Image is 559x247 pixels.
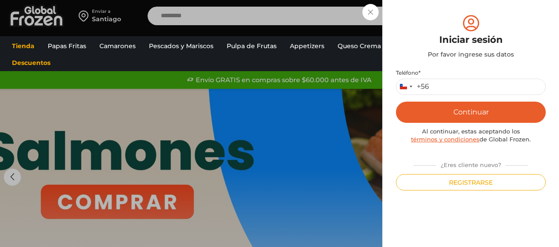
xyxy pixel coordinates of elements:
[8,54,55,71] a: Descuentos
[145,38,218,54] a: Pescados y Mariscos
[417,82,429,91] div: +56
[396,79,429,95] button: Selected country
[43,38,91,54] a: Papas Fritas
[396,69,546,76] label: Teléfono
[396,50,546,59] div: Por favor ingrese sus datos
[396,174,546,190] button: Registrarse
[222,38,281,54] a: Pulpa de Frutas
[461,13,481,33] img: tabler-icon-user-circle.svg
[396,127,546,144] div: Al continuar, estas aceptando los de Global Frozen.
[285,38,329,54] a: Appetizers
[409,158,532,169] div: ¿Eres cliente nuevo?
[396,102,546,123] button: Continuar
[411,136,479,143] a: términos y condiciones
[95,38,140,54] a: Camarones
[8,38,39,54] a: Tienda
[333,38,385,54] a: Queso Crema
[396,33,546,46] div: Iniciar sesión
